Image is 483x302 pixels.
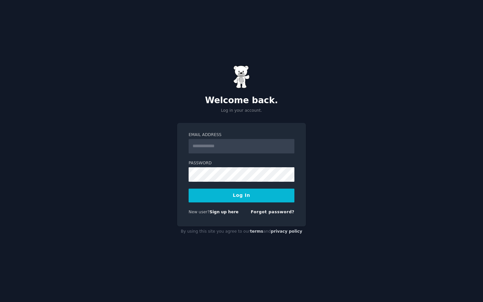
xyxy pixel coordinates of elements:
label: Email Address [189,132,294,138]
img: Gummy Bear [233,65,250,88]
label: Password [189,160,294,166]
a: Forgot password? [251,210,294,214]
a: privacy policy [271,229,302,234]
div: By using this site you agree to our and [177,226,306,237]
a: terms [250,229,263,234]
p: Log in your account. [177,108,306,114]
span: New user? [189,210,210,214]
button: Log In [189,189,294,202]
h2: Welcome back. [177,95,306,106]
a: Sign up here [210,210,239,214]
